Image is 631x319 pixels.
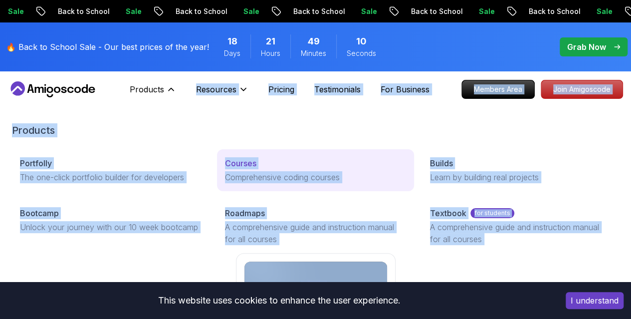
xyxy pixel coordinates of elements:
[381,83,429,95] a: For Business
[20,171,201,183] p: The one-click portfolio builder for developers
[308,34,320,48] span: 49 Minutes
[224,48,240,58] span: Days
[130,83,164,95] p: Products
[588,6,620,16] p: Sale
[430,221,611,245] p: A comprehensive guide and instruction manual for all courses
[12,199,209,241] a: BootcampUnlock your journey with our 10 week bootcamp
[225,157,256,169] p: Courses
[234,6,266,16] p: Sale
[12,123,619,137] h2: Products
[49,6,117,16] p: Back to School
[225,171,406,183] p: Comprehensive coding courses
[217,149,414,191] a: CoursesComprehensive coding courses
[20,221,201,233] p: Unlock your journey with our 10 week bootcamp
[402,6,470,16] p: Back to School
[422,149,619,191] a: BuildsLearn by building real projects
[225,207,265,219] p: Roadmaps
[196,83,236,95] p: Resources
[430,207,466,219] p: Textbook
[541,80,623,98] p: Join Amigoscode
[566,292,624,309] button: Accept cookies
[7,290,551,312] div: This website uses cookies to enhance the user experience.
[470,208,514,218] p: for students
[268,83,294,95] a: Pricing
[520,6,588,16] p: Back to School
[266,34,275,48] span: 21 Hours
[567,41,606,53] p: Grab Now
[314,83,361,95] a: Testimonials
[284,6,352,16] p: Back to School
[347,48,376,58] span: Seconds
[130,83,176,103] button: Products
[301,48,326,58] span: Minutes
[217,199,414,253] a: RoadmapsA comprehensive guide and instruction manual for all courses
[541,80,623,99] a: Join Amigoscode
[6,41,209,53] p: 🔥 Back to School Sale - Our best prices of the year!
[20,157,52,169] p: Portfolly
[20,207,59,219] p: Bootcamp
[352,6,384,16] p: Sale
[430,157,453,169] p: Builds
[261,48,280,58] span: Hours
[167,6,234,16] p: Back to School
[462,80,534,98] p: Members Area
[117,6,149,16] p: Sale
[196,83,248,103] button: Resources
[422,199,619,253] a: Textbookfor studentsA comprehensive guide and instruction manual for all courses
[12,149,209,191] a: PortfollyThe one-click portfolio builder for developers
[470,6,502,16] p: Sale
[356,34,367,48] span: 10 Seconds
[461,80,535,99] a: Members Area
[430,171,611,183] p: Learn by building real projects
[225,221,406,245] p: A comprehensive guide and instruction manual for all courses
[227,34,237,48] span: 18 Days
